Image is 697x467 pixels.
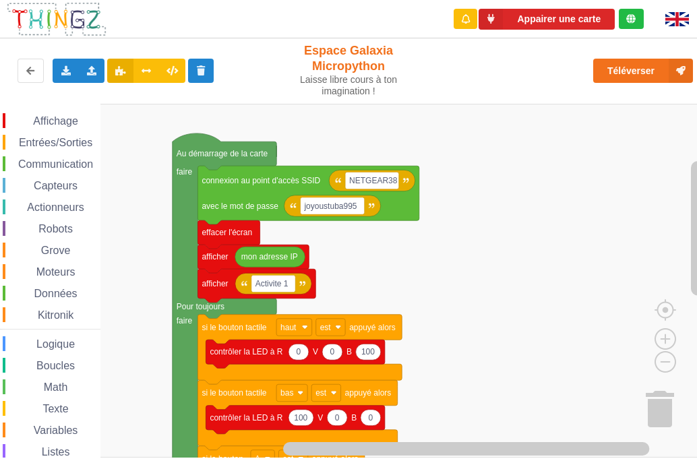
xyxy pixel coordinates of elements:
[202,322,266,332] text: si le bouton tactile
[32,180,80,191] span: Capteurs
[34,338,77,350] span: Logique
[210,413,282,423] text: contrôler la LED à R
[202,228,252,237] text: effacer l'écran
[292,74,406,97] div: Laisse libre cours à ton imagination !
[177,167,193,177] text: faire
[36,223,75,235] span: Robots
[34,266,78,278] span: Moteurs
[665,12,689,26] img: gb.png
[210,347,282,356] text: contrôler la LED à R
[346,347,352,356] text: B
[177,316,193,325] text: faire
[40,403,70,414] span: Texte
[280,322,297,332] text: haut
[39,245,73,256] span: Grove
[593,59,693,83] button: Téléverser
[294,413,307,423] text: 100
[345,388,392,398] text: appuyé alors
[202,252,228,261] text: afficher
[36,309,75,321] span: Kitronik
[241,252,298,261] text: mon adresse IP
[313,347,318,356] text: V
[177,302,224,311] text: Pour toujours
[619,9,644,29] div: Tu es connecté au serveur de création de Thingz
[349,176,398,185] text: NETGEAR38
[202,388,266,398] text: si le bouton tactile
[479,9,615,30] button: Appairer une carte
[280,388,293,398] text: bas
[202,279,228,288] text: afficher
[177,149,268,158] text: Au démarrage de la carte
[32,425,80,436] span: Variables
[40,446,72,458] span: Listes
[292,43,406,97] div: Espace Galaxia Micropython
[202,176,320,185] text: connexion au point d'accès SSID
[303,201,357,210] text: joyoustuba995
[297,347,301,356] text: 0
[17,137,94,148] span: Entrées/Sorties
[351,413,357,423] text: B
[361,347,375,356] text: 100
[330,347,335,356] text: 0
[368,413,373,423] text: 0
[31,115,80,127] span: Affichage
[16,158,95,170] span: Communication
[315,388,327,398] text: est
[6,1,107,37] img: thingz_logo.png
[320,322,332,332] text: est
[34,360,77,371] span: Boucles
[42,381,70,393] span: Math
[255,279,289,288] text: Activite 1
[32,288,80,299] span: Données
[349,322,396,332] text: appuyé alors
[317,413,323,423] text: V
[202,201,278,210] text: avec le mot de passe
[25,201,86,213] span: Actionneurs
[335,413,340,423] text: 0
